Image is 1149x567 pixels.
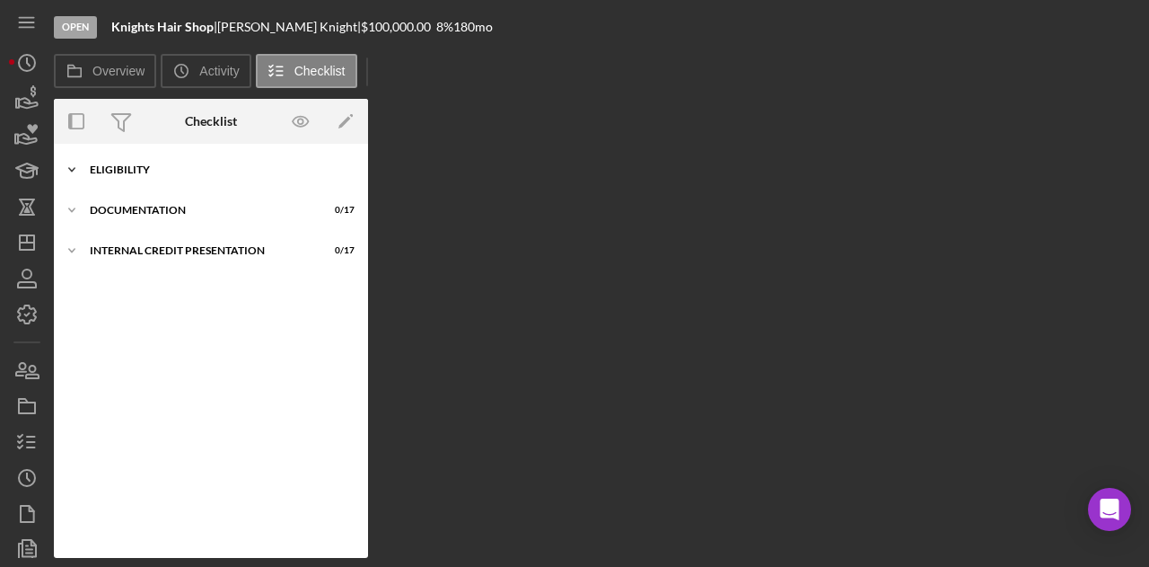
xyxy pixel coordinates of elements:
div: 180 mo [453,20,493,34]
button: Checklist [256,54,357,88]
label: Overview [92,64,145,78]
div: documentation [90,205,310,216]
div: | [111,20,217,34]
label: Checklist [294,64,346,78]
div: Checklist [185,114,237,128]
div: 0 / 17 [322,245,355,256]
b: Knights Hair Shop [111,19,214,34]
button: Activity [161,54,250,88]
div: Internal Credit Presentation [90,245,310,256]
div: 8 % [436,20,453,34]
button: Overview [54,54,156,88]
div: Open [54,16,97,39]
div: Eligibility [90,164,346,175]
div: 0 / 17 [322,205,355,216]
div: $100,000.00 [361,20,436,34]
div: [PERSON_NAME] Knight | [217,20,361,34]
div: Open Intercom Messenger [1088,488,1131,531]
label: Activity [199,64,239,78]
